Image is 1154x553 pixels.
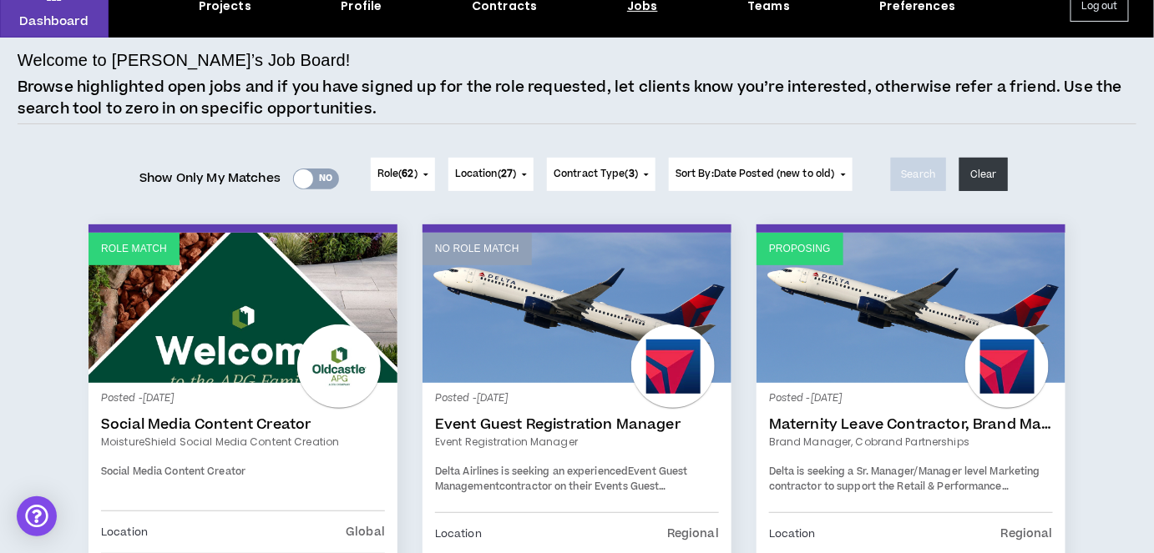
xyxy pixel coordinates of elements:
p: Proposing [769,241,831,257]
button: Sort By:Date Posted (new to old) [669,158,853,191]
p: Posted - [DATE] [101,391,385,406]
span: Delta is seeking a Sr. Manager/Manager level Marketing contractor to support the Retail & Perform... [769,465,1041,523]
a: Event Registration Manager [435,435,719,450]
span: contractor on their Events Guest Management team. This a 40hrs/week position with 2-3 days in the... [435,480,706,552]
a: Brand Manager, Cobrand Partnerships [769,435,1053,450]
a: Proposing [757,233,1065,383]
p: Regional [667,525,719,543]
div: Open Intercom Messenger [17,496,57,536]
p: Location [101,523,148,541]
p: Location [769,525,816,543]
a: Social Media Content Creator [101,416,385,433]
span: 62 [402,167,414,181]
span: Contract Type ( ) [554,167,638,182]
span: Social Media Content Creator [101,465,245,479]
p: Dashboard [19,13,89,30]
a: MoistureShield Social Media Content Creation [101,435,385,450]
p: Role Match [101,241,167,257]
a: Maternity Leave Contractor, Brand Marketing Manager (Cobrand Partnerships) [769,416,1053,433]
button: Location(27) [448,158,534,191]
p: Posted - [DATE] [435,391,719,406]
button: Search [891,158,947,191]
span: Role ( ) [377,167,418,182]
a: Role Match [89,233,397,383]
strong: Event Guest Management [435,465,688,494]
button: Clear [959,158,1008,191]
span: Sort By: Date Posted (new to old) [676,167,835,181]
p: Regional [1001,525,1053,543]
p: Posted - [DATE] [769,391,1053,406]
button: Role(62) [371,158,435,191]
h4: Welcome to [PERSON_NAME]’s Job Board! [18,48,351,73]
p: Browse highlighted open jobs and if you have signed up for the role requested, let clients know y... [18,77,1137,119]
span: 3 [629,167,635,181]
p: No Role Match [435,241,519,257]
span: 27 [501,167,513,181]
a: No Role Match [423,233,731,383]
p: Global [346,523,385,541]
a: Event Guest Registration Manager [435,416,719,433]
p: Location [435,525,482,543]
button: Contract Type(3) [547,158,655,191]
span: Show Only My Matches [139,166,281,191]
span: Location ( ) [455,167,516,182]
span: Delta Airlines is seeking an experienced [435,465,628,479]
